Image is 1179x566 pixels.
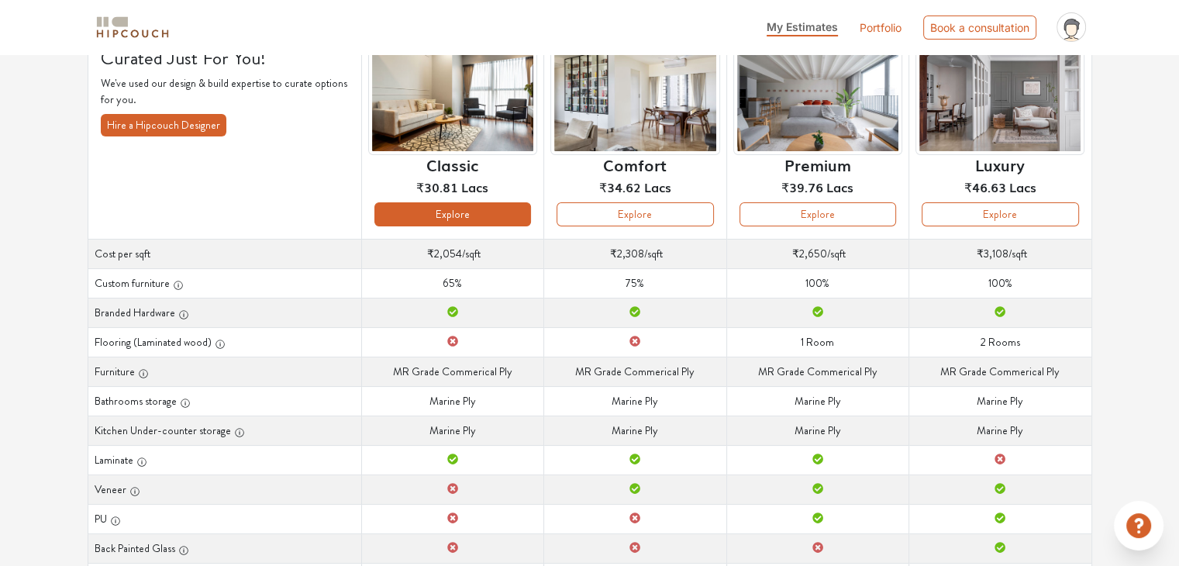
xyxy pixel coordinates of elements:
th: Veneer [88,475,361,504]
th: Kitchen Under-counter storage [88,416,361,445]
th: Cost per sqft [88,239,361,268]
td: MR Grade Commerical Ply [909,357,1091,386]
td: Marine Ply [726,386,908,416]
td: MR Grade Commerical Ply [361,357,543,386]
td: 65% [361,268,543,298]
td: Marine Ply [544,416,726,445]
span: logo-horizontal.svg [94,10,171,45]
span: ₹2,308 [610,246,644,261]
td: Marine Ply [726,416,908,445]
span: Lacs [461,178,488,196]
button: Explore [374,202,531,226]
th: Bathrooms storage [88,386,361,416]
td: MR Grade Commerical Ply [544,357,726,386]
button: Explore [557,202,713,226]
span: ₹46.63 [964,178,1006,196]
td: MR Grade Commerical Ply [726,357,908,386]
div: Book a consultation [923,16,1036,40]
span: Lacs [826,178,853,196]
h4: Curated Just For You! [101,47,349,70]
td: /sqft [726,239,908,268]
td: 75% [544,268,726,298]
span: ₹2,650 [792,246,827,261]
td: Marine Ply [909,386,1091,416]
td: Marine Ply [544,386,726,416]
span: ₹3,108 [977,246,1008,261]
td: 1 Room [726,327,908,357]
th: Furniture [88,357,361,386]
td: /sqft [909,239,1091,268]
h6: Premium [784,155,851,174]
td: 2 Rooms [909,327,1091,357]
h6: Luxury [975,155,1025,174]
a: Portfolio [860,19,901,36]
span: ₹39.76 [781,178,823,196]
h6: Classic [426,155,478,174]
span: My Estimates [767,20,838,33]
img: header-preview [550,40,719,156]
img: header-preview [915,40,1084,156]
button: Explore [739,202,896,226]
img: logo-horizontal.svg [94,14,171,41]
button: Explore [922,202,1078,226]
th: Laminate [88,445,361,475]
td: 100% [726,268,908,298]
span: Lacs [644,178,671,196]
span: ₹2,054 [427,246,462,261]
span: ₹30.81 [416,178,458,196]
th: Flooring (Laminated wood) [88,327,361,357]
h6: Comfort [603,155,667,174]
td: Marine Ply [909,416,1091,445]
p: We've used our design & build expertise to curate options for you. [101,75,349,108]
td: /sqft [544,239,726,268]
th: Back Painted Glass [88,533,361,563]
td: Marine Ply [361,386,543,416]
td: /sqft [361,239,543,268]
span: Lacs [1009,178,1036,196]
th: Branded Hardware [88,298,361,327]
td: 100% [909,268,1091,298]
button: Hire a Hipcouch Designer [101,114,226,136]
th: PU [88,504,361,533]
span: ₹34.62 [599,178,641,196]
td: Marine Ply [361,416,543,445]
img: header-preview [368,40,537,156]
img: header-preview [733,40,902,156]
th: Custom furniture [88,268,361,298]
